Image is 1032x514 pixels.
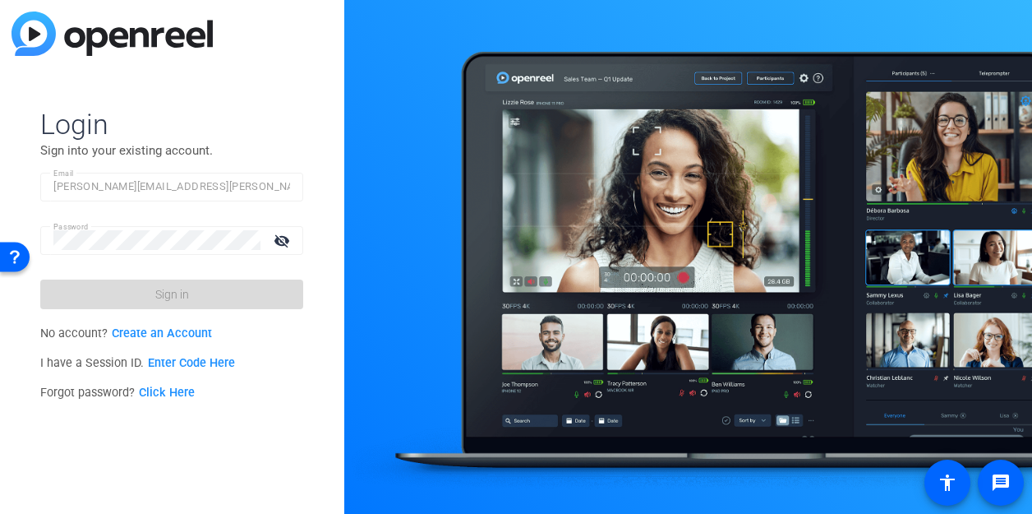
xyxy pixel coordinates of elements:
[148,356,235,370] a: Enter Code Here
[938,473,957,493] mat-icon: accessibility
[139,386,195,400] a: Click Here
[40,326,212,340] span: No account?
[112,326,212,340] a: Create an Account
[53,222,89,231] mat-label: Password
[991,473,1011,493] mat-icon: message
[40,107,303,141] span: Login
[40,356,235,370] span: I have a Session ID.
[12,12,213,56] img: blue-gradient.svg
[40,386,195,400] span: Forgot password?
[40,141,303,160] p: Sign into your existing account.
[53,169,74,178] mat-label: Email
[264,229,303,252] mat-icon: visibility_off
[53,177,290,197] input: Enter Email Address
